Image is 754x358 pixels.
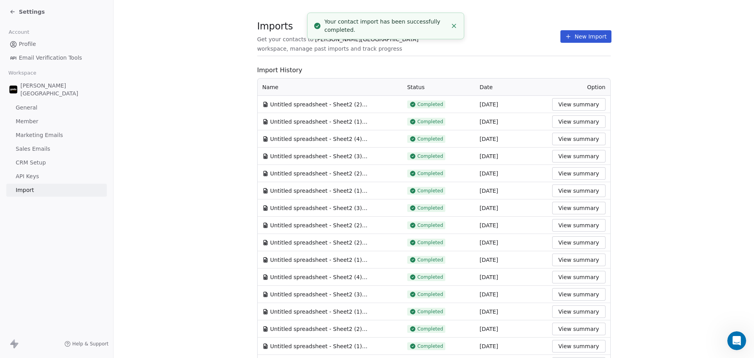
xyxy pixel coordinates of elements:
[449,21,459,31] button: Close toast
[13,135,123,212] div: From [DATE] to [DATE], your account sent approximately 700,000 emails. You have paid $20 for the ...
[417,239,443,246] span: Completed
[270,100,368,108] span: Untitled spreadsheet - Sheet2 (2).csv
[552,202,606,214] button: View summary
[479,204,543,212] div: [DATE]
[479,239,543,247] div: [DATE]
[270,342,368,350] span: Untitled spreadsheet - Sheet2 (1).csv
[5,3,20,18] button: go back
[552,219,606,232] button: View summary
[16,117,38,126] span: Member
[479,100,543,108] div: [DATE]
[257,35,314,43] span: Get your contacts to
[417,343,443,349] span: Completed
[417,274,443,280] span: Completed
[270,187,368,195] span: Untitled spreadsheet - Sheet2 (1).csv
[37,257,44,263] button: Upload attachment
[552,288,606,301] button: View summary
[270,290,368,298] span: Untitled spreadsheet - Sheet2 (3).csv
[16,186,34,194] span: Import
[417,257,443,263] span: Completed
[479,84,492,90] span: Date
[552,271,606,283] button: View summary
[270,325,368,333] span: Untitled spreadsheet - Sheet2 (2).csv
[417,101,443,108] span: Completed
[417,205,443,211] span: Completed
[72,341,108,347] span: Help & Support
[19,54,82,62] span: Email Verification Tools
[552,133,606,145] button: View summary
[552,184,606,197] button: View summary
[6,129,107,142] a: Marketing Emails
[552,98,606,111] button: View summary
[13,20,123,135] div: Please be aware that the $20 per 100,000 emails plan was a promotional price offered to our early...
[9,8,45,16] a: Settings
[270,256,368,264] span: Untitled spreadsheet - Sheet2 (1).csv
[6,184,107,197] a: Import
[552,254,606,266] button: View summary
[479,256,543,264] div: [DATE]
[9,86,17,93] img: Zeeshan%20Neck%20Print%20Dark.png
[479,221,543,229] div: [DATE]
[479,325,543,333] div: [DATE]
[12,257,18,263] button: Emoji picker
[16,104,37,112] span: General
[552,340,606,353] button: View summary
[479,273,543,281] div: [DATE]
[417,153,443,159] span: Completed
[138,3,152,17] div: Close
[417,309,443,315] span: Completed
[417,119,443,125] span: Completed
[16,145,50,153] span: Sales Emails
[257,66,611,75] span: Import History
[257,20,561,32] span: Imports
[257,45,402,53] span: workspace, manage past imports and track progress
[270,170,368,177] span: Untitled spreadsheet - Sheet2 (2).csv
[7,241,150,254] textarea: Message…
[270,152,368,160] span: Untitled spreadsheet - Sheet2 (3).csv
[479,152,543,160] div: [DATE]
[5,26,33,38] span: Account
[417,136,443,142] span: Completed
[6,101,107,114] a: General
[417,291,443,298] span: Completed
[417,222,443,228] span: Completed
[315,35,418,43] span: [PERSON_NAME][GEOGRAPHIC_DATA]
[552,236,606,249] button: View summary
[16,159,46,167] span: CRM Setup
[19,8,45,16] span: Settings
[479,187,543,195] div: [DATE]
[22,4,35,17] img: Profile image for Fin
[270,221,368,229] span: Untitled spreadsheet - Sheet2 (2).csv
[6,142,107,155] a: Sales Emails
[20,82,104,97] span: [PERSON_NAME][GEOGRAPHIC_DATA]
[270,239,368,247] span: Untitled spreadsheet - Sheet2 (2).csv
[262,83,278,91] span: Name
[270,204,368,212] span: Untitled spreadsheet - Sheet2 (3).csv
[560,30,611,43] button: New Import
[417,188,443,194] span: Completed
[552,323,606,335] button: View summary
[727,331,746,350] iframe: Intercom live chat
[552,167,606,180] button: View summary
[552,115,606,128] button: View summary
[16,131,63,139] span: Marketing Emails
[16,172,39,181] span: API Keys
[324,18,447,34] div: Your contact import has been successfully completed.
[587,84,606,90] span: Option
[417,326,443,332] span: Completed
[479,135,543,143] div: [DATE]
[479,170,543,177] div: [DATE]
[270,135,368,143] span: Untitled spreadsheet - Sheet2 (4).csv
[5,67,40,79] span: Workspace
[479,118,543,126] div: [DATE]
[270,308,368,316] span: Untitled spreadsheet - Sheet2 (1).csv
[479,290,543,298] div: [DATE]
[123,3,138,18] button: Home
[64,341,108,347] a: Help & Support
[135,254,147,267] button: Send a message…
[6,156,107,169] a: CRM Setup
[25,257,31,263] button: Gif picker
[479,308,543,316] div: [DATE]
[552,305,606,318] button: View summary
[6,115,107,128] a: Member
